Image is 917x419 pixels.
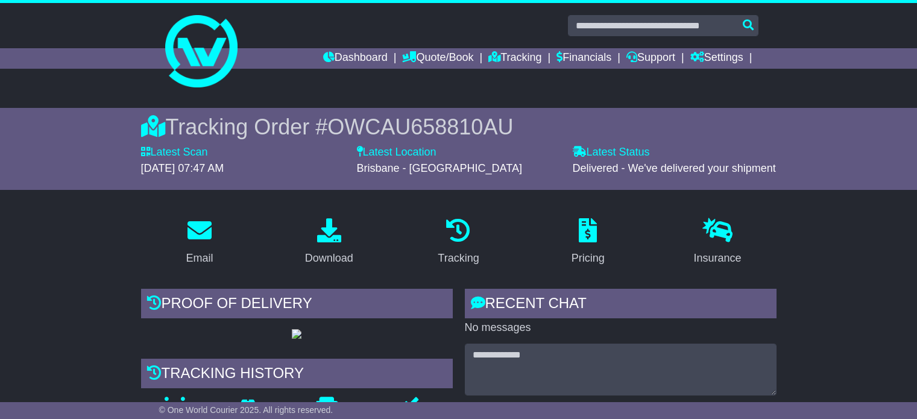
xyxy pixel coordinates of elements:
[297,214,361,271] a: Download
[573,146,650,159] label: Latest Status
[572,250,605,266] div: Pricing
[402,48,473,69] a: Quote/Book
[159,405,333,415] span: © One World Courier 2025. All rights reserved.
[141,289,453,321] div: Proof of Delivery
[465,321,777,335] p: No messages
[323,48,388,69] a: Dashboard
[141,359,453,391] div: Tracking history
[141,162,224,174] span: [DATE] 07:47 AM
[438,250,479,266] div: Tracking
[465,289,777,321] div: RECENT CHAT
[564,214,613,271] a: Pricing
[690,48,743,69] a: Settings
[686,214,749,271] a: Insurance
[327,115,513,139] span: OWCAU658810AU
[556,48,611,69] a: Financials
[292,329,301,339] img: GetPodImage
[694,250,742,266] div: Insurance
[357,146,436,159] label: Latest Location
[430,214,487,271] a: Tracking
[141,114,777,140] div: Tracking Order #
[573,162,776,174] span: Delivered - We've delivered your shipment
[141,146,208,159] label: Latest Scan
[305,250,353,266] div: Download
[488,48,541,69] a: Tracking
[357,162,522,174] span: Brisbane - [GEOGRAPHIC_DATA]
[626,48,675,69] a: Support
[178,214,221,271] a: Email
[186,250,213,266] div: Email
